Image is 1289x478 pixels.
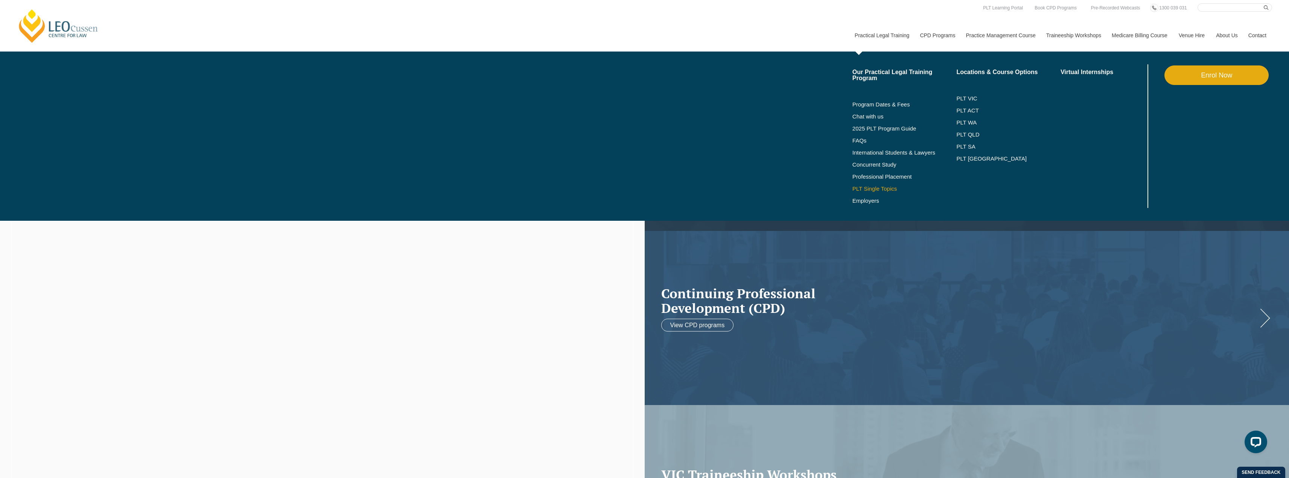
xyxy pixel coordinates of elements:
a: CPD Programs [914,19,960,52]
a: PLT VIC [956,96,1061,102]
a: Professional Placement [852,174,957,180]
a: PLT Single Topics [852,186,957,192]
a: Book CPD Programs [1033,4,1078,12]
a: PLT ACT [956,108,1061,114]
a: Locations & Course Options [956,69,1061,75]
span: 1300 039 031 [1159,5,1187,11]
a: PLT Learning Portal [981,4,1025,12]
a: International Students & Lawyers [852,150,957,156]
a: Practice Management Course [960,19,1041,52]
a: Program Dates & Fees [852,102,957,108]
a: Practical Legal Training [849,19,915,52]
a: View CPD programs [661,319,734,332]
a: 1300 039 031 [1157,4,1189,12]
a: Traineeship Workshops [1041,19,1106,52]
a: PLT WA [956,120,1042,126]
a: Venue Hire [1173,19,1210,52]
a: Concurrent Study [852,162,957,168]
a: Pre-Recorded Webcasts [1089,4,1142,12]
a: PLT [GEOGRAPHIC_DATA] [956,156,1061,162]
a: FAQs [852,138,957,144]
iframe: LiveChat chat widget [1239,428,1270,459]
a: Enrol Now [1164,65,1269,85]
a: Contact [1243,19,1272,52]
a: PLT QLD [956,132,1061,138]
a: Virtual Internships [1061,69,1146,75]
h2: Continuing Professional Development (CPD) [661,286,1258,315]
a: Medicare Billing Course [1106,19,1173,52]
a: PLT SA [956,144,1061,150]
a: Chat with us [852,114,957,120]
a: Employers [852,198,957,204]
a: Our Practical Legal Training Program [852,69,957,81]
a: Continuing ProfessionalDevelopment (CPD) [661,286,1258,315]
a: 2025 PLT Program Guide [852,126,938,132]
a: [PERSON_NAME] Centre for Law [17,8,100,44]
a: About Us [1210,19,1243,52]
